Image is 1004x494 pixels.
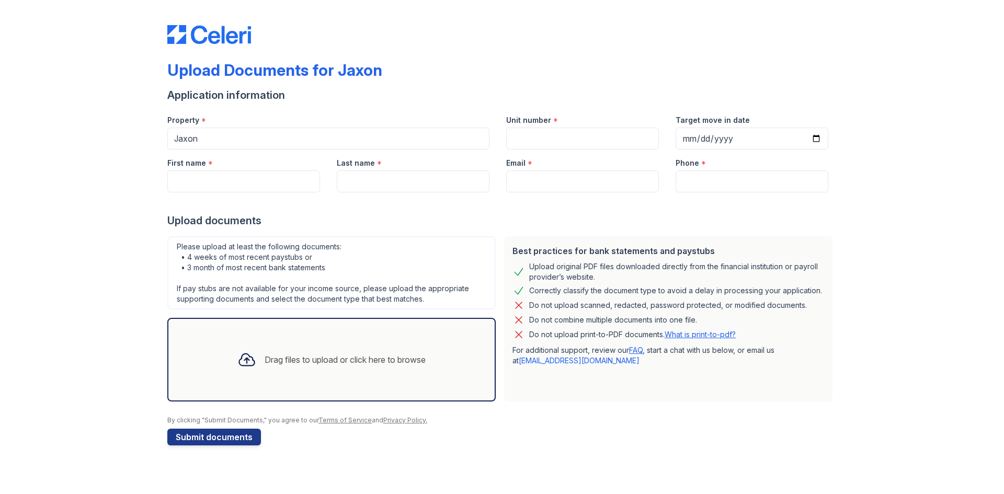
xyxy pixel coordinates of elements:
[167,158,206,168] label: First name
[167,61,382,79] div: Upload Documents for Jaxon
[167,88,837,102] div: Application information
[529,284,822,297] div: Correctly classify the document type to avoid a delay in processing your application.
[167,115,199,125] label: Property
[318,416,372,424] a: Terms of Service
[167,213,837,228] div: Upload documents
[383,416,427,424] a: Privacy Policy.
[512,345,824,366] p: For additional support, review our , start a chat with us below, or email us at
[167,236,496,309] div: Please upload at least the following documents: • 4 weeks of most recent paystubs or • 3 month of...
[529,261,824,282] div: Upload original PDF files downloaded directly from the financial institution or payroll provider’...
[529,299,807,312] div: Do not upload scanned, redacted, password protected, or modified documents.
[519,356,640,365] a: [EMAIL_ADDRESS][DOMAIN_NAME]
[167,429,261,445] button: Submit documents
[167,416,837,424] div: By clicking "Submit Documents," you agree to our and
[512,245,824,257] div: Best practices for bank statements and paystubs
[529,329,736,340] p: Do not upload print-to-PDF documents.
[506,115,551,125] label: Unit number
[265,353,426,366] div: Drag files to upload or click here to browse
[337,158,375,168] label: Last name
[529,314,697,326] div: Do not combine multiple documents into one file.
[676,115,750,125] label: Target move in date
[167,25,251,44] img: CE_Logo_Blue-a8612792a0a2168367f1c8372b55b34899dd931a85d93a1a3d3e32e68fde9ad4.png
[665,330,736,339] a: What is print-to-pdf?
[676,158,699,168] label: Phone
[629,346,643,354] a: FAQ
[506,158,526,168] label: Email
